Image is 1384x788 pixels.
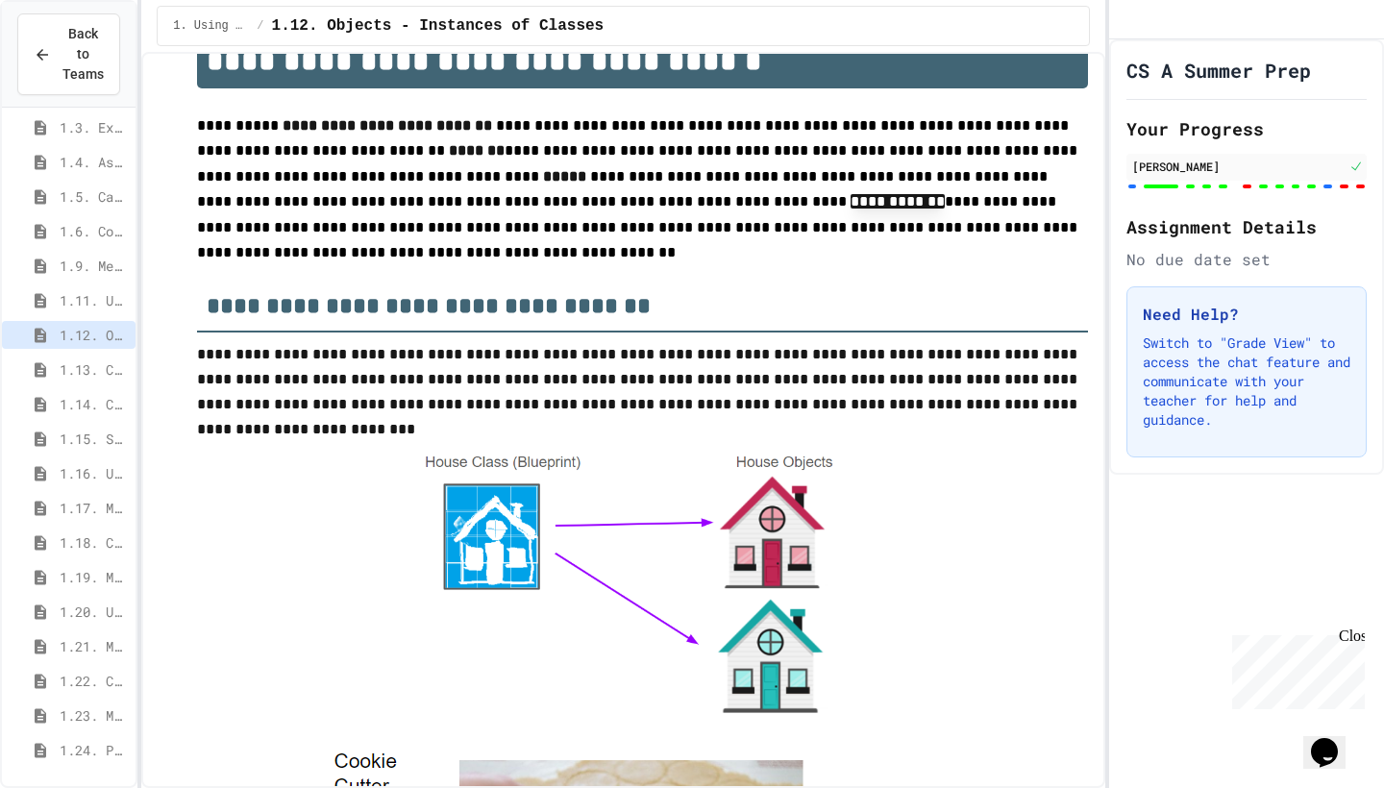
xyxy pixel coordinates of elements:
[8,8,133,122] div: Chat with us now!Close
[1224,628,1365,709] iframe: chat widget
[60,394,128,414] span: 1.14. Calling Instance Methods
[60,152,128,172] span: 1.4. Assignment and Input
[1143,303,1350,326] h3: Need Help?
[60,671,128,691] span: 1.22. Coding Practice 1b (1.7-1.15)
[1126,213,1367,240] h2: Assignment Details
[60,325,128,345] span: 1.12. Objects - Instances of Classes
[60,463,128,483] span: 1.16. Unit Summary 1a (1.1-1.6)
[60,359,128,380] span: 1.13. Creating and Initializing Objects: Constructors
[60,429,128,449] span: 1.15. Strings
[60,636,128,656] span: 1.21. Mixed Up Code Practice 1b (1.7-1.15)
[62,24,104,85] span: Back to Teams
[173,18,249,34] span: 1. Using Objects and Methods
[1126,57,1311,84] h1: CS A Summer Prep
[1143,333,1350,430] p: Switch to "Grade View" to access the chat feature and communicate with your teacher for help and ...
[1126,115,1367,142] h2: Your Progress
[272,14,605,37] span: 1.12. Objects - Instances of Classes
[257,18,263,34] span: /
[60,567,128,587] span: 1.19. Multiple Choice Exercises for Unit 1a (1.1-1.6)
[60,532,128,553] span: 1.18. Coding Practice 1a (1.1-1.6)
[60,602,128,622] span: 1.20. Unit Summary 1b (1.7-1.15)
[1303,711,1365,769] iframe: chat widget
[60,221,128,241] span: 1.6. Compound Assignment Operators
[60,186,128,207] span: 1.5. Casting and Ranges of Values
[1132,158,1346,175] div: [PERSON_NAME]
[60,290,128,310] span: 1.11. Using the Math Class
[60,498,128,518] span: 1.17. Mixed Up Code Practice 1.1-1.6
[17,13,120,95] button: Back to Teams
[60,740,128,760] span: 1.24. Practice Test for Objects (1.12-1.14)
[1126,248,1367,271] div: No due date set
[60,705,128,726] span: 1.23. Multiple Choice Exercises for Unit 1b (1.9-1.15)
[60,117,128,137] span: 1.3. Expressions and Output [New]
[60,256,128,276] span: 1.9. Method Signatures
